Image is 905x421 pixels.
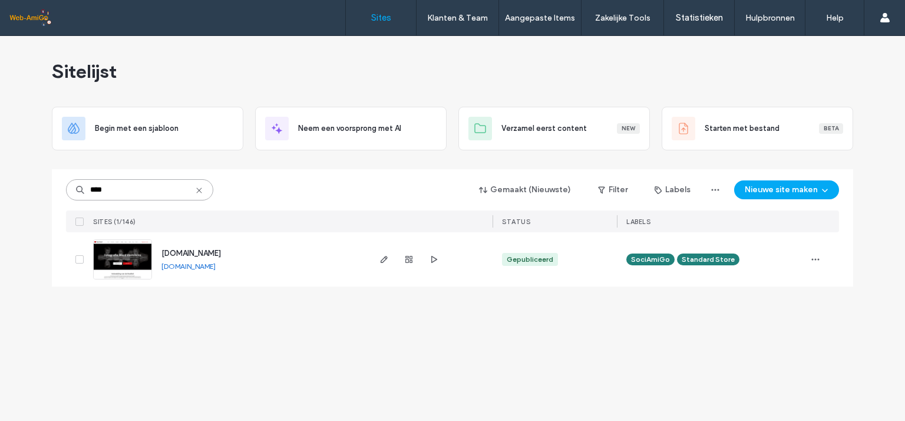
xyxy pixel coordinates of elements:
a: [DOMAIN_NAME] [161,249,221,258]
div: Beta [819,123,843,134]
label: Statistieken [676,12,723,23]
span: Standard Store [682,254,735,265]
label: Aangepaste Items [505,13,575,23]
span: Sites (1/146) [93,218,136,226]
div: Verzamel eerst contentNew [458,107,650,150]
div: Starten met bestandBeta [662,107,853,150]
span: Help [27,8,51,19]
div: Begin met een sjabloon [52,107,243,150]
button: Labels [644,180,701,199]
label: Sites [371,12,391,23]
span: Verzamel eerst content [501,123,587,134]
span: Sitelijst [52,60,117,83]
a: [DOMAIN_NAME] [161,262,216,271]
span: STATUS [502,218,530,226]
label: Zakelijke Tools [595,13,650,23]
span: Starten met bestand [705,123,780,134]
span: SociAmiGo [631,254,670,265]
button: Nieuwe site maken [734,180,839,199]
label: Help [826,13,844,23]
div: New [617,123,640,134]
label: Klanten & Team [427,13,488,23]
span: Begin met een sjabloon [95,123,179,134]
button: Gemaakt (Nieuwste) [469,180,582,199]
span: LABELS [626,218,650,226]
button: Filter [586,180,639,199]
span: Neem een voorsprong met AI [298,123,401,134]
label: Hulpbronnen [745,13,795,23]
div: Gepubliceerd [507,254,553,265]
div: Neem een voorsprong met AI [255,107,447,150]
